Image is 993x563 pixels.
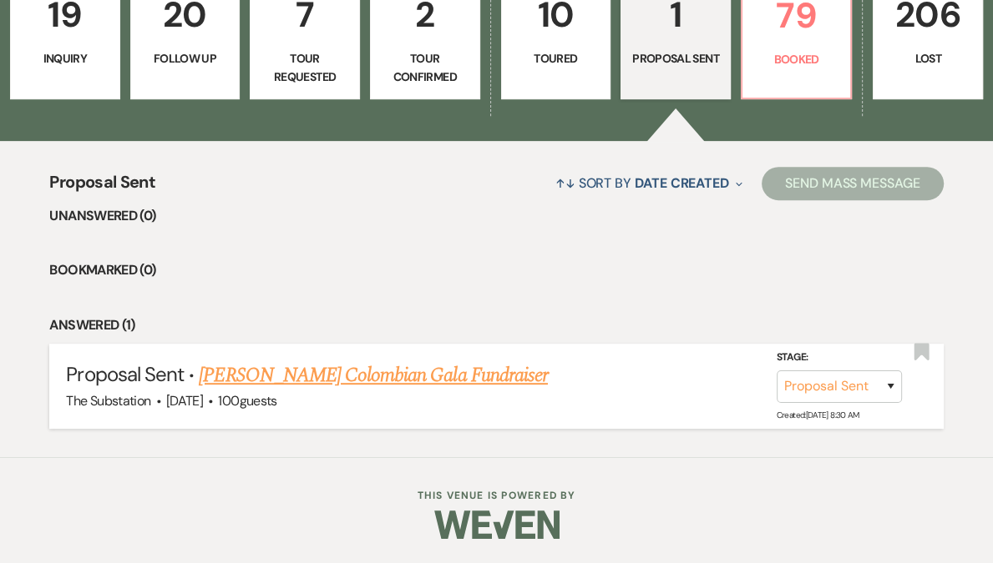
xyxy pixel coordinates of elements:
[66,361,184,387] span: Proposal Sent
[49,205,943,227] li: Unanswered (0)
[762,167,944,200] button: Send Mass Message
[777,349,902,367] label: Stage:
[261,49,349,87] p: Tour Requested
[635,174,729,192] span: Date Created
[49,259,943,281] li: Bookmarked (0)
[555,174,575,192] span: ↑↓
[549,161,749,205] button: Sort By Date Created
[631,49,720,68] p: Proposal Sent
[777,410,859,420] span: Created: [DATE] 8:30 AM
[21,49,109,68] p: Inquiry
[141,49,230,68] p: Follow Up
[884,49,972,68] p: Lost
[512,49,600,68] p: Toured
[434,495,560,554] img: Weven Logo
[199,360,548,390] a: [PERSON_NAME] Colombian Gala Fundraiser
[166,392,203,410] span: [DATE]
[66,392,150,410] span: The Substation
[49,314,943,336] li: Answered (1)
[49,169,155,205] span: Proposal Sent
[381,49,469,87] p: Tour Confirmed
[218,392,276,410] span: 100 guests
[752,50,841,68] p: Booked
